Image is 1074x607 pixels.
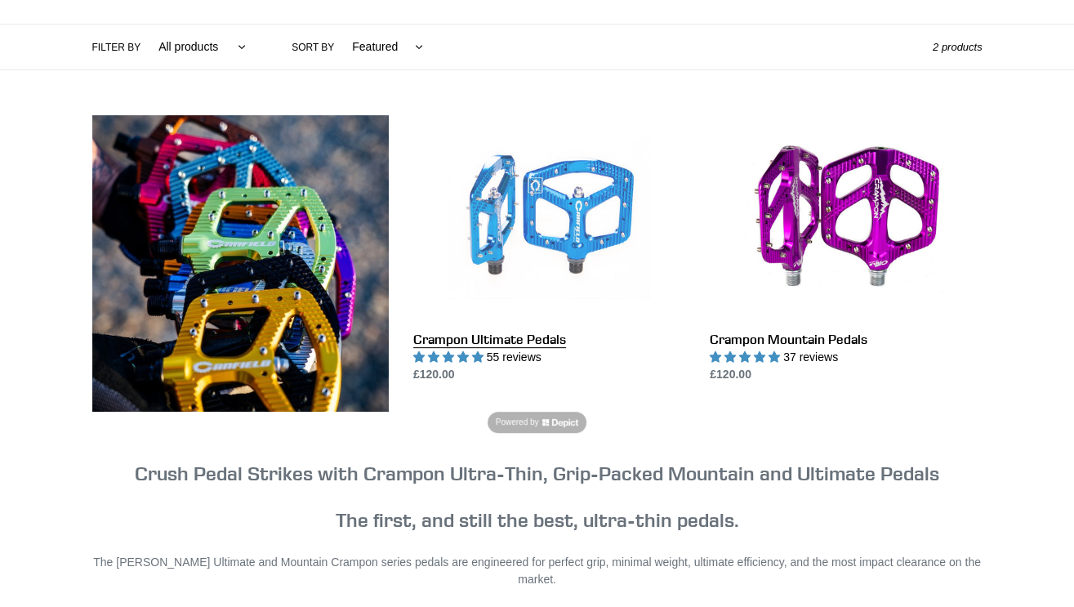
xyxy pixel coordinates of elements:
[488,412,586,433] a: Powered by
[92,115,389,412] img: Content block image
[496,416,539,428] span: Powered by
[292,40,334,55] label: Sort by
[933,41,983,53] span: 2 products
[92,462,983,532] h3: The first, and still the best, ultra-thin pedals.
[92,40,141,55] label: Filter by
[135,461,939,485] strong: Crush Pedal Strikes with Crampon Ultra-Thin, Grip-Packed Mountain and Ultimate Pedals
[92,554,983,588] p: The [PERSON_NAME] Ultimate and Mountain Crampon series pedals are engineered for perfect grip, mi...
